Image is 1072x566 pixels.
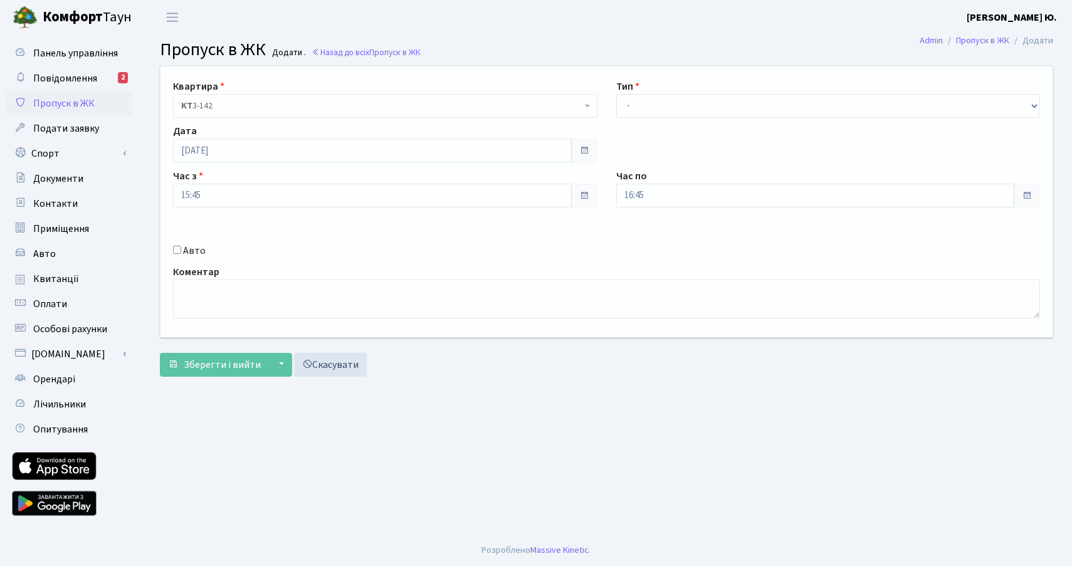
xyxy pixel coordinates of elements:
[33,172,83,186] span: Документи
[6,266,132,291] a: Квитанції
[6,317,132,342] a: Особові рахунки
[33,71,97,85] span: Повідомлення
[33,397,86,411] span: Лічильники
[481,543,591,557] div: Розроблено .
[6,91,132,116] a: Пропуск в ЖК
[33,372,75,386] span: Орендарі
[6,166,132,191] a: Документи
[616,169,647,184] label: Час по
[33,322,107,336] span: Особові рахунки
[160,353,269,377] button: Зберегти і вийти
[530,543,589,557] a: Massive Kinetic
[6,291,132,317] a: Оплати
[173,94,597,118] span: <b>КТ</b>&nbsp;&nbsp;&nbsp;&nbsp;3-142
[157,7,188,28] button: Переключити навігацію
[33,222,89,236] span: Приміщення
[1009,34,1053,48] li: Додати
[33,122,99,135] span: Подати заявку
[13,5,38,30] img: logo.png
[6,191,132,216] a: Контакти
[312,46,421,58] a: Назад до всіхПропуск в ЖК
[369,46,421,58] span: Пропуск в ЖК
[6,392,132,417] a: Лічильники
[967,11,1057,24] b: [PERSON_NAME] Ю.
[173,169,203,184] label: Час з
[6,41,132,66] a: Панель управління
[160,37,266,62] span: Пропуск в ЖК
[270,48,306,58] small: Додати .
[6,417,132,442] a: Опитування
[33,422,88,436] span: Опитування
[33,297,67,311] span: Оплати
[6,116,132,141] a: Подати заявку
[6,241,132,266] a: Авто
[6,367,132,392] a: Орендарі
[33,197,78,211] span: Контакти
[6,342,132,367] a: [DOMAIN_NAME]
[33,97,95,110] span: Пропуск в ЖК
[181,100,192,112] b: КТ
[6,141,132,166] a: Спорт
[616,79,639,94] label: Тип
[43,7,103,27] b: Комфорт
[6,66,132,91] a: Повідомлення2
[920,34,943,47] a: Admin
[33,247,56,261] span: Авто
[901,28,1072,54] nav: breadcrumb
[33,272,79,286] span: Квитанції
[173,265,219,280] label: Коментар
[33,46,118,60] span: Панель управління
[184,358,261,372] span: Зберегти і вийти
[956,34,1009,47] a: Пропуск в ЖК
[967,10,1057,25] a: [PERSON_NAME] Ю.
[43,7,132,28] span: Таун
[294,353,367,377] a: Скасувати
[6,216,132,241] a: Приміщення
[181,100,582,112] span: <b>КТ</b>&nbsp;&nbsp;&nbsp;&nbsp;3-142
[118,72,128,83] div: 2
[173,79,224,94] label: Квартира
[183,243,206,258] label: Авто
[173,123,197,139] label: Дата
